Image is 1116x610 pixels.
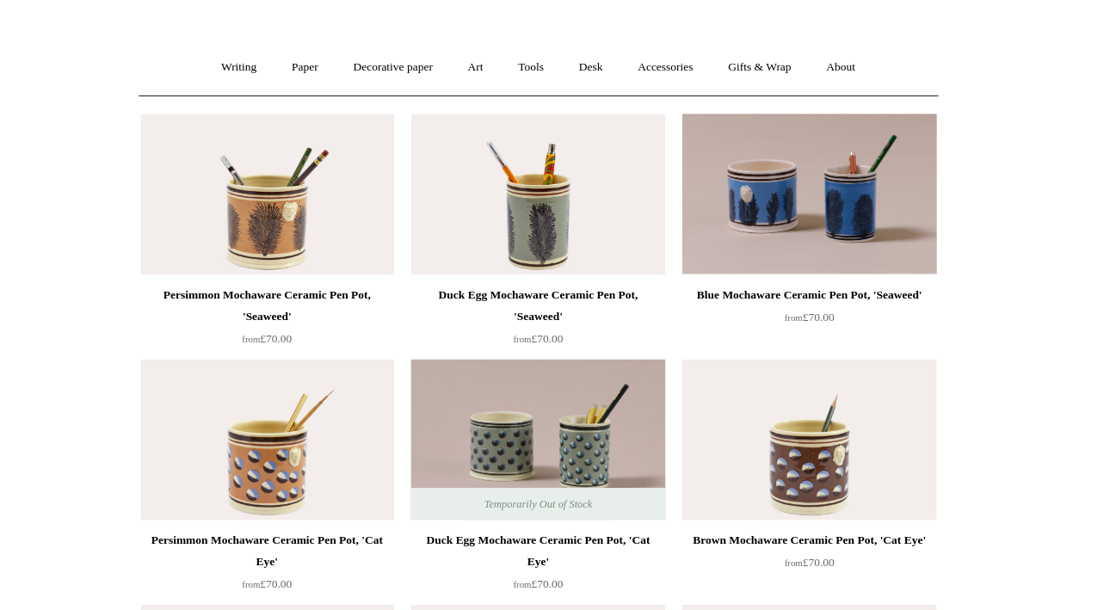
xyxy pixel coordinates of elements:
img: Persimmon Mochaware Ceramic Pen Pot, 'Cat Eye' [175,368,419,523]
a: Decorative paper [364,64,472,109]
span: £70.00 [796,558,844,570]
a: Persimmon Mochaware Ceramic Pen Pot, 'Cat Eye' Persimmon Mochaware Ceramic Pen Pot, 'Cat Eye' [175,368,419,523]
a: Writing [237,64,302,109]
div: Persimmon Mochaware Ceramic Pen Pot, 'Cat Eye' [179,533,415,574]
a: Accessories [638,64,723,109]
a: Blue Mochaware Ceramic Pen Pot, 'Seaweed' from£70.00 [697,296,941,367]
div: Brown Mochaware Ceramic Pen Pot, 'Cat Eye' [701,533,937,553]
img: Persimmon Mochaware Ceramic Pen Pot, 'Seaweed' [175,132,419,287]
a: Desk [582,64,636,109]
div: Blue Mochaware Ceramic Pen Pot, 'Seaweed' [701,296,937,317]
img: Brown Mochaware Ceramic Pen Pot, 'Cat Eye' [697,368,941,523]
span: Temporarily Out of Stock [489,492,627,523]
a: Brown Mochaware Ceramic Pen Pot, 'Cat Eye' from£70.00 [697,533,941,603]
span: £70.00 [273,342,321,354]
a: Duck Egg Mochaware Ceramic Pen Pot, 'Cat Eye' Duck Egg Mochaware Ceramic Pen Pot, 'Cat Eye' Tempo... [435,368,680,523]
img: Duck Egg Mochaware Ceramic Pen Pot, 'Cat Eye' [435,368,680,523]
span: from [534,344,552,354]
span: from [273,581,290,590]
div: Duck Egg Mochaware Ceramic Pen Pot, 'Cat Eye' [440,533,675,574]
span: £70.00 [534,578,583,591]
img: Duck Egg Mochaware Ceramic Pen Pot, 'Seaweed' [435,132,680,287]
span: £70.00 [534,342,583,354]
a: Brown Mochaware Ceramic Pen Pot, 'Cat Eye' Brown Mochaware Ceramic Pen Pot, 'Cat Eye' [697,368,941,523]
a: Tools [523,64,579,109]
a: Art [475,64,521,109]
div: Duck Egg Mochaware Ceramic Pen Pot, 'Seaweed' [440,296,675,337]
a: Persimmon Mochaware Ceramic Pen Pot, 'Seaweed' from£70.00 [175,296,419,367]
a: Duck Egg Mochaware Ceramic Pen Pot, 'Seaweed' Duck Egg Mochaware Ceramic Pen Pot, 'Seaweed' [435,132,680,287]
span: from [796,560,813,570]
a: Duck Egg Mochaware Ceramic Pen Pot, 'Cat Eye' from£70.00 [435,533,680,603]
a: Paper [305,64,361,109]
a: About [820,64,879,109]
span: £70.00 [273,578,321,591]
span: £70.00 [796,321,844,334]
span: from [273,344,290,354]
span: from [796,323,813,333]
img: Blue Mochaware Ceramic Pen Pot, 'Seaweed' [697,132,941,287]
a: Persimmon Mochaware Ceramic Pen Pot, 'Seaweed' Persimmon Mochaware Ceramic Pen Pot, 'Seaweed' [175,132,419,287]
a: Gifts & Wrap [725,64,817,109]
span: from [534,581,552,590]
a: Blue Mochaware Ceramic Pen Pot, 'Seaweed' Blue Mochaware Ceramic Pen Pot, 'Seaweed' [697,132,941,287]
div: Persimmon Mochaware Ceramic Pen Pot, 'Seaweed' [179,296,415,337]
a: Persimmon Mochaware Ceramic Pen Pot, 'Cat Eye' from£70.00 [175,533,419,603]
a: Duck Egg Mochaware Ceramic Pen Pot, 'Seaweed' from£70.00 [435,296,680,367]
